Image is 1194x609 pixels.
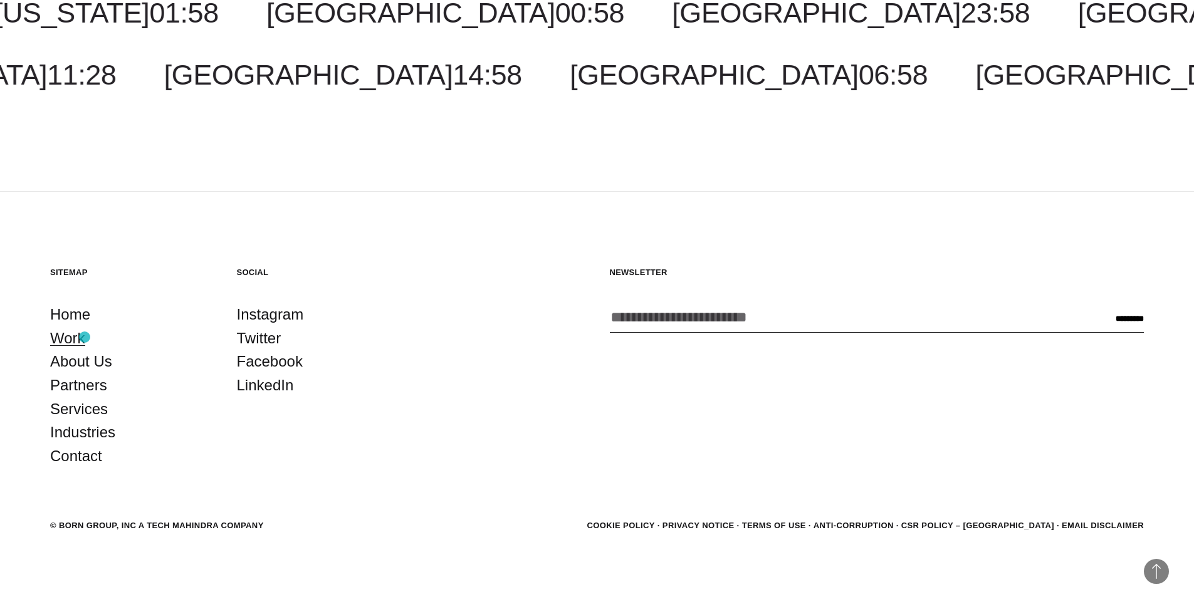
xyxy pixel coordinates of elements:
[50,326,85,350] a: Work
[50,350,112,373] a: About Us
[901,521,1054,530] a: CSR POLICY – [GEOGRAPHIC_DATA]
[610,267,1144,278] h5: Newsletter
[50,303,90,326] a: Home
[237,373,294,397] a: LinkedIn
[50,444,102,468] a: Contact
[742,521,806,530] a: Terms of Use
[50,267,212,278] h5: Sitemap
[662,521,735,530] a: Privacy Notice
[814,521,894,530] a: Anti-Corruption
[50,397,108,421] a: Services
[1062,521,1144,530] a: Email Disclaimer
[570,59,928,91] a: [GEOGRAPHIC_DATA]06:58
[50,373,107,397] a: Partners
[237,326,281,350] a: Twitter
[587,521,654,530] a: Cookie Policy
[50,519,264,532] div: © BORN GROUP, INC A Tech Mahindra Company
[859,59,928,91] span: 06:58
[1144,559,1169,584] button: Back to Top
[237,350,303,373] a: Facebook
[164,59,522,91] a: [GEOGRAPHIC_DATA]14:58
[237,267,399,278] h5: Social
[50,420,115,444] a: Industries
[47,59,116,91] span: 11:28
[237,303,304,326] a: Instagram
[453,59,521,91] span: 14:58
